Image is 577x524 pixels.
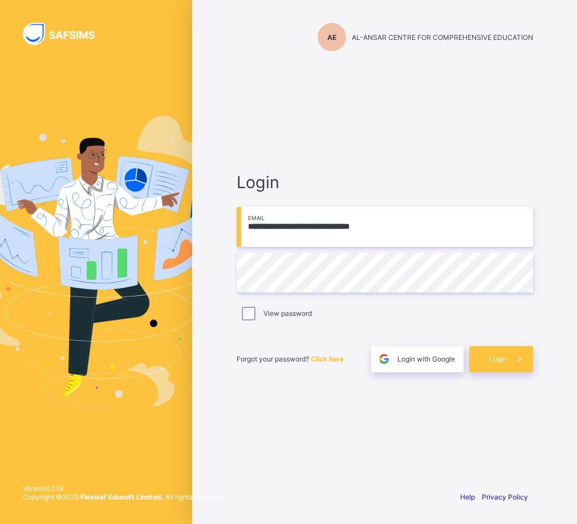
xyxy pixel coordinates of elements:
[489,355,507,363] span: Login
[327,33,336,42] span: AE
[23,493,224,501] span: Copyright © 2025 All rights reserved.
[263,309,312,318] label: View password
[23,484,224,493] span: Version 0.1.19
[397,355,455,363] span: Login with Google
[23,23,108,45] img: SAFSIMS Logo
[352,33,533,42] span: AL-ANSAR CENTRE FOR COMPREHENSIVE EDUCATION
[311,355,344,363] a: Click here
[377,352,391,365] img: google.396cfc9801f0270233282035f929180a.svg
[460,493,475,501] a: Help
[237,355,344,363] span: Forgot your password?
[80,493,164,501] strong: Flexisaf Edusoft Limited.
[237,172,533,192] span: Login
[482,493,528,501] a: Privacy Policy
